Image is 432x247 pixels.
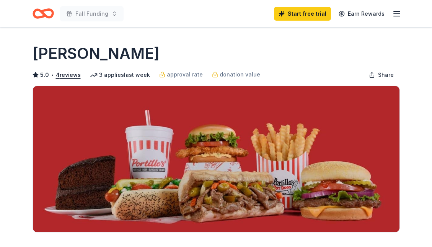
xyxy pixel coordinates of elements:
[51,72,54,78] span: •
[159,70,203,79] a: approval rate
[363,67,400,83] button: Share
[60,6,124,21] button: Fall Funding
[212,70,260,79] a: donation value
[56,70,81,80] button: 4reviews
[90,70,150,80] div: 3 applies last week
[33,43,160,64] h1: [PERSON_NAME]
[33,5,54,23] a: Home
[378,70,394,80] span: Share
[220,70,260,79] span: donation value
[75,9,108,18] span: Fall Funding
[40,70,49,80] span: 5.0
[274,7,331,21] a: Start free trial
[33,86,399,232] img: Image for Portillo's
[167,70,203,79] span: approval rate
[334,7,389,21] a: Earn Rewards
